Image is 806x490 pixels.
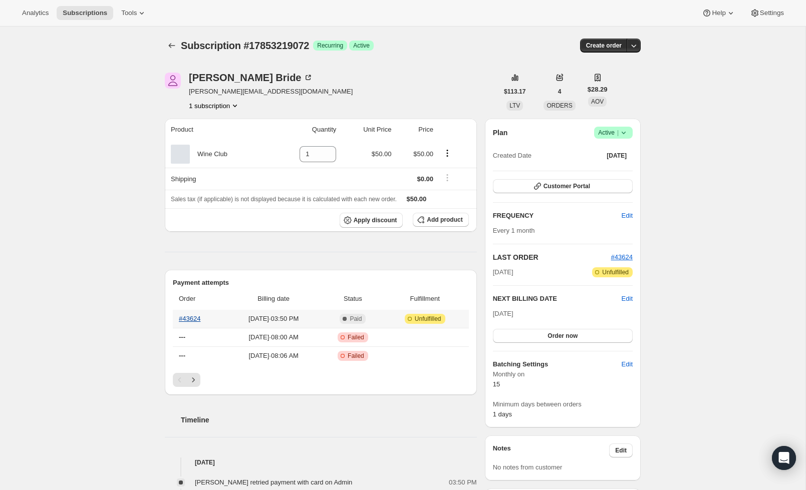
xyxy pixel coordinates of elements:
[493,443,610,457] h3: Notes
[407,195,427,203] span: $50.00
[622,211,633,221] span: Edit
[439,148,455,159] button: Product actions
[165,168,271,190] th: Shipping
[609,443,633,457] button: Edit
[340,213,403,228] button: Apply discount
[57,6,113,20] button: Subscriptions
[611,252,633,262] button: #43624
[439,172,455,183] button: Shipping actions
[544,182,590,190] span: Customer Portal
[317,42,343,50] span: Recurring
[591,98,604,105] span: AOV
[271,119,339,141] th: Quantity
[504,88,525,96] span: $113.17
[493,410,512,418] span: 1 days
[179,333,185,341] span: ---
[509,102,520,109] span: LTV
[552,85,568,99] button: 4
[449,477,477,487] span: 03:50 PM
[547,102,572,109] span: ORDERS
[602,268,629,276] span: Unfulfilled
[353,42,370,50] span: Active
[617,129,619,137] span: |
[387,294,463,304] span: Fulfillment
[195,478,352,486] span: [PERSON_NAME] retried payment with card on Admin
[493,128,508,138] h2: Plan
[493,359,622,369] h6: Batching Settings
[395,119,436,141] th: Price
[228,351,319,361] span: [DATE] · 08:06 AM
[580,39,628,53] button: Create order
[493,252,611,262] h2: LAST ORDER
[186,373,200,387] button: Next
[493,310,513,317] span: [DATE]
[173,288,225,310] th: Order
[744,6,790,20] button: Settings
[498,85,531,99] button: $113.17
[325,294,381,304] span: Status
[179,352,185,359] span: ---
[354,216,397,224] span: Apply discount
[588,85,608,95] span: $28.29
[712,9,725,17] span: Help
[493,399,633,409] span: Minimum days between orders
[16,6,55,20] button: Analytics
[181,415,477,425] h2: Timeline
[427,216,462,224] span: Add product
[121,9,137,17] span: Tools
[616,208,639,224] button: Edit
[372,150,392,158] span: $50.00
[189,87,353,97] span: [PERSON_NAME][EMAIL_ADDRESS][DOMAIN_NAME]
[179,315,200,322] a: #43624
[616,356,639,372] button: Edit
[417,175,433,183] span: $0.00
[348,352,364,360] span: Failed
[228,314,319,324] span: [DATE] · 03:50 PM
[601,149,633,163] button: [DATE]
[228,332,319,342] span: [DATE] · 08:00 AM
[189,101,240,111] button: Product actions
[22,9,49,17] span: Analytics
[350,315,362,323] span: Paid
[493,151,531,161] span: Created Date
[115,6,153,20] button: Tools
[228,294,319,304] span: Billing date
[493,329,633,343] button: Order now
[413,213,468,227] button: Add product
[165,119,271,141] th: Product
[348,333,364,341] span: Failed
[622,359,633,369] span: Edit
[558,88,562,96] span: 4
[611,253,633,261] a: #43624
[190,149,227,159] div: Wine Club
[493,267,513,277] span: [DATE]
[165,457,477,467] h4: [DATE]
[548,332,578,340] span: Order now
[772,446,796,470] div: Open Intercom Messenger
[493,380,500,388] span: 15
[607,152,627,160] span: [DATE]
[696,6,741,20] button: Help
[622,294,633,304] button: Edit
[493,179,633,193] button: Customer Portal
[586,42,622,50] span: Create order
[339,119,394,141] th: Unit Price
[493,463,563,471] span: No notes from customer
[415,315,441,323] span: Unfulfilled
[615,446,627,454] span: Edit
[493,294,622,304] h2: NEXT BILLING DATE
[760,9,784,17] span: Settings
[165,39,179,53] button: Subscriptions
[598,128,629,138] span: Active
[493,369,633,379] span: Monthly on
[189,73,313,83] div: [PERSON_NAME] Bride
[181,40,309,51] span: Subscription #17853219072
[493,211,622,221] h2: FREQUENCY
[173,373,469,387] nav: Pagination
[165,73,181,89] span: Kristi Bride
[63,9,107,17] span: Subscriptions
[413,150,433,158] span: $50.00
[173,278,469,288] h2: Payment attempts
